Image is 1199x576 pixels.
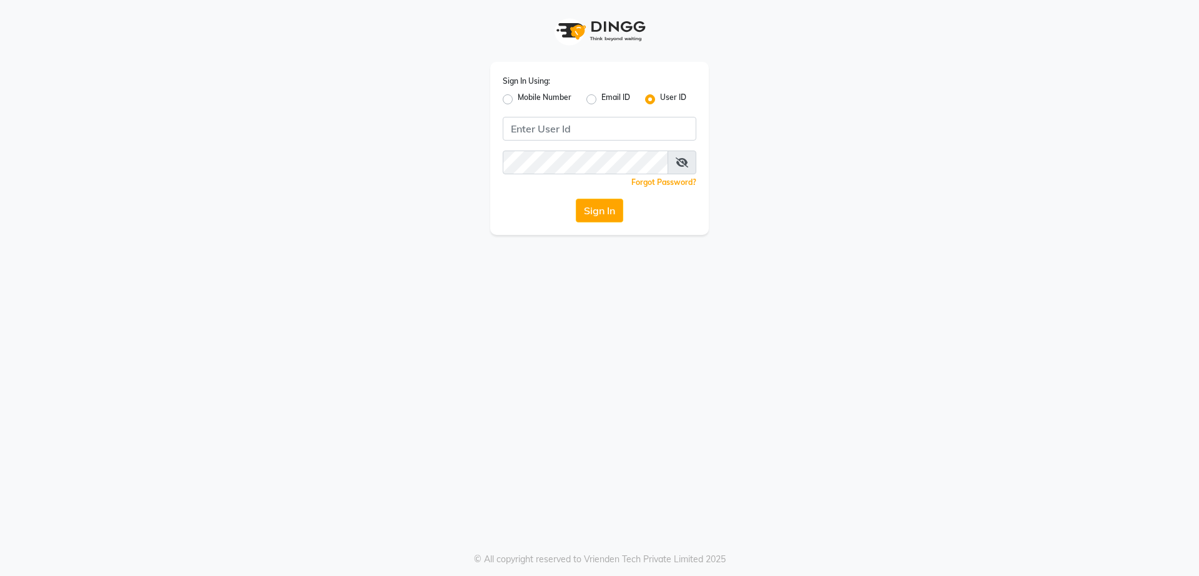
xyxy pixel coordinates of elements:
label: User ID [660,92,686,107]
label: Email ID [601,92,630,107]
label: Mobile Number [518,92,571,107]
label: Sign In Using: [503,76,550,87]
input: Username [503,151,668,174]
button: Sign In [576,199,623,222]
a: Forgot Password? [631,177,696,187]
img: logo1.svg [550,12,649,49]
input: Username [503,117,696,141]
